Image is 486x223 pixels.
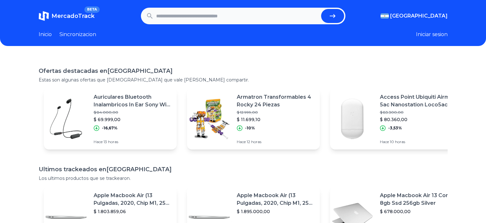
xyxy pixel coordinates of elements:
[94,139,172,144] p: Hace 13 horas
[380,93,458,109] p: Access Point Ubiquiti Airmax 5ac Nanostation Loco5ac
[380,110,458,115] p: $ 83.300,00
[416,31,448,38] button: Iniciar sesion
[381,13,389,19] img: Argentina
[39,66,448,75] h1: Ofertas destacadas en [GEOGRAPHIC_DATA]
[388,126,402,131] p: -3,53%
[380,192,458,207] p: Apple Macbook Air 13 Core I5 8gb Ssd 256gb Silver
[59,31,96,38] a: Sincronizacion
[237,208,315,215] p: $ 1.895.000,00
[187,88,320,150] a: Featured imageArmatron Transformables 4 Rocky 24 Piezas$ 12.999,00$ 11.699,10-10%Hace 12 horas
[39,175,448,181] p: Los ultimos productos que se trackearon.
[381,12,448,20] button: [GEOGRAPHIC_DATA]
[84,6,99,13] span: BETA
[237,110,315,115] p: $ 12.999,00
[94,208,172,215] p: $ 1.803.859,06
[237,139,315,144] p: Hace 12 horas
[330,88,463,150] a: Featured imageAccess Point Ubiquiti Airmax 5ac Nanostation Loco5ac$ 83.300,00$ 80.360,00-3,53%Hac...
[187,96,232,141] img: Featured image
[94,192,172,207] p: Apple Macbook Air (13 Pulgadas, 2020, Chip M1, 256 Gb De Ssd, 8 Gb De Ram) - Plata
[94,93,172,109] p: Auriculares Bluetooth Inalambricos In Ear Sony Wi-c100 Color Negro
[51,12,95,19] span: MercadoTrack
[39,165,448,174] h1: Ultimos trackeados en [GEOGRAPHIC_DATA]
[245,126,255,131] p: -10%
[237,93,315,109] p: Armatron Transformables 4 Rocky 24 Piezas
[39,11,49,21] img: MercadoTrack
[94,110,172,115] p: $ 84.000,00
[380,139,458,144] p: Hace 10 horas
[39,77,448,83] p: Estas son algunas ofertas que [DEMOGRAPHIC_DATA] que vale [PERSON_NAME] compartir.
[102,126,118,131] p: -16,67%
[330,96,375,141] img: Featured image
[380,208,458,215] p: $ 678.000,00
[44,88,177,150] a: Featured imageAuriculares Bluetooth Inalambricos In Ear Sony Wi-c100 Color Negro$ 84.000,00$ 69.9...
[380,116,458,123] p: $ 80.360,00
[390,12,448,20] span: [GEOGRAPHIC_DATA]
[44,96,89,141] img: Featured image
[237,116,315,123] p: $ 11.699,10
[94,116,172,123] p: $ 69.999,00
[39,31,52,38] a: Inicio
[39,11,95,21] a: MercadoTrackBETA
[237,192,315,207] p: Apple Macbook Air (13 Pulgadas, 2020, Chip M1, 256 Gb De Ssd, 8 Gb De Ram) - Plata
